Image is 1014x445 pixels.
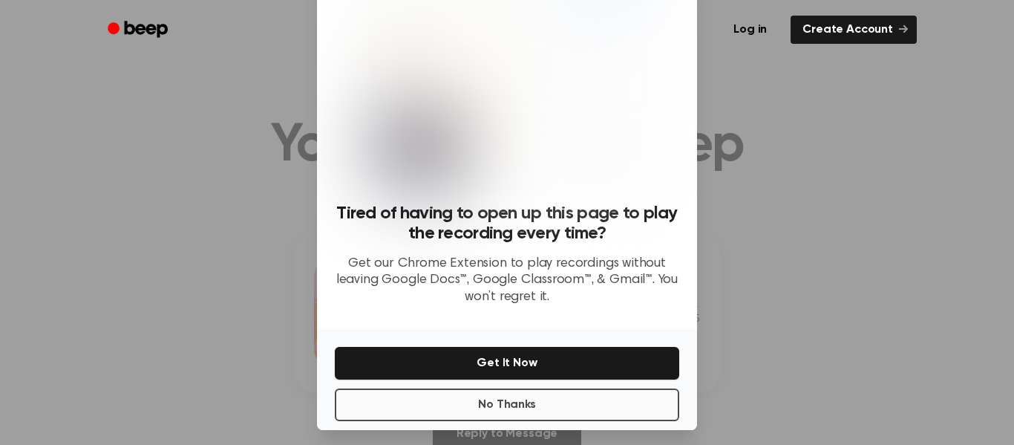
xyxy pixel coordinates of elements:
[335,347,679,380] button: Get It Now
[335,256,679,306] p: Get our Chrome Extension to play recordings without leaving Google Docs™, Google Classroom™, & Gm...
[97,16,181,45] a: Beep
[335,389,679,421] button: No Thanks
[791,16,917,44] a: Create Account
[719,13,782,47] a: Log in
[335,204,679,244] h3: Tired of having to open up this page to play the recording every time?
